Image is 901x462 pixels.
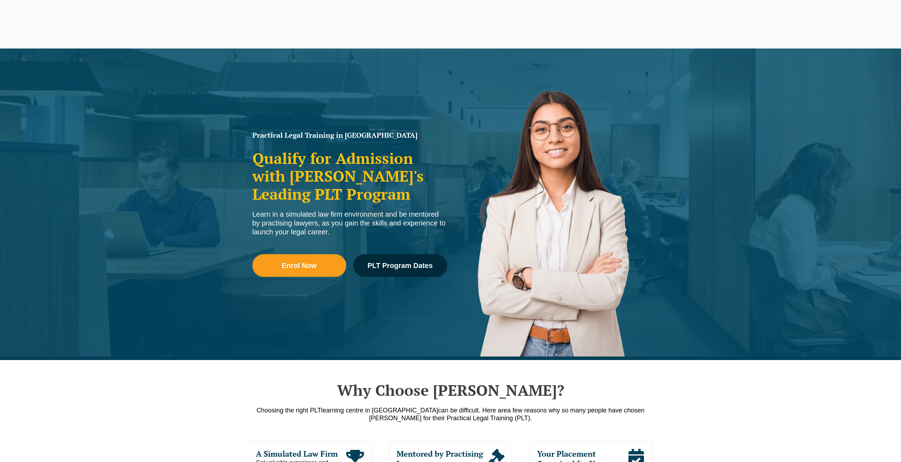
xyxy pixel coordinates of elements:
[282,262,317,269] span: Enrol Now
[252,132,447,139] h1: Practical Legal Training in [GEOGRAPHIC_DATA]
[249,381,652,399] h2: Why Choose [PERSON_NAME]?
[256,449,346,459] span: A Simulated Law Firm
[252,149,447,203] h2: Qualify for Admission with [PERSON_NAME]'s Leading PLT Program
[367,262,433,269] span: PLT Program Dates
[252,210,447,236] div: Learn in a simulated law firm environment and be mentored by practising lawyers, as you gain the ...
[321,407,438,414] span: learning centre in [GEOGRAPHIC_DATA]
[249,406,652,422] p: a few reasons why so many people have chosen [PERSON_NAME] for their Practical Legal Training (PLT).
[438,407,507,414] span: can be difficult. Here are
[252,254,346,277] a: Enrol Now
[256,407,321,414] span: Choosing the right PLT
[353,254,447,277] a: PLT Program Dates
